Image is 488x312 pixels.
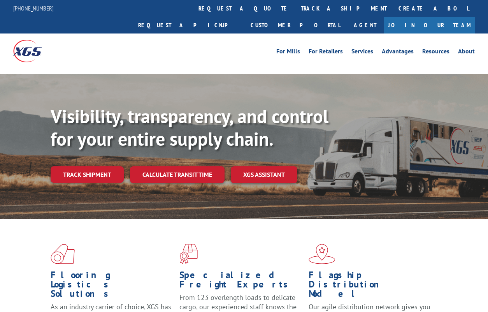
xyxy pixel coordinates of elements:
b: Visibility, transparency, and control for your entire supply chain. [51,104,328,151]
a: Track shipment [51,166,124,183]
a: For Mills [276,48,300,57]
a: Join Our Team [384,17,475,33]
a: XGS ASSISTANT [231,166,297,183]
a: [PHONE_NUMBER] [13,4,54,12]
a: Request a pickup [132,17,245,33]
a: Calculate transit time [130,166,225,183]
a: Customer Portal [245,17,346,33]
img: xgs-icon-focused-on-flooring-red [179,244,198,264]
a: Agent [346,17,384,33]
a: Advantages [382,48,414,57]
a: About [458,48,475,57]
h1: Flagship Distribution Model [309,270,432,302]
h1: Flooring Logistics Solutions [51,270,174,302]
a: Services [351,48,373,57]
a: Resources [422,48,449,57]
img: xgs-icon-flagship-distribution-model-red [309,244,335,264]
a: For Retailers [309,48,343,57]
h1: Specialized Freight Experts [179,270,302,293]
img: xgs-icon-total-supply-chain-intelligence-red [51,244,75,264]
